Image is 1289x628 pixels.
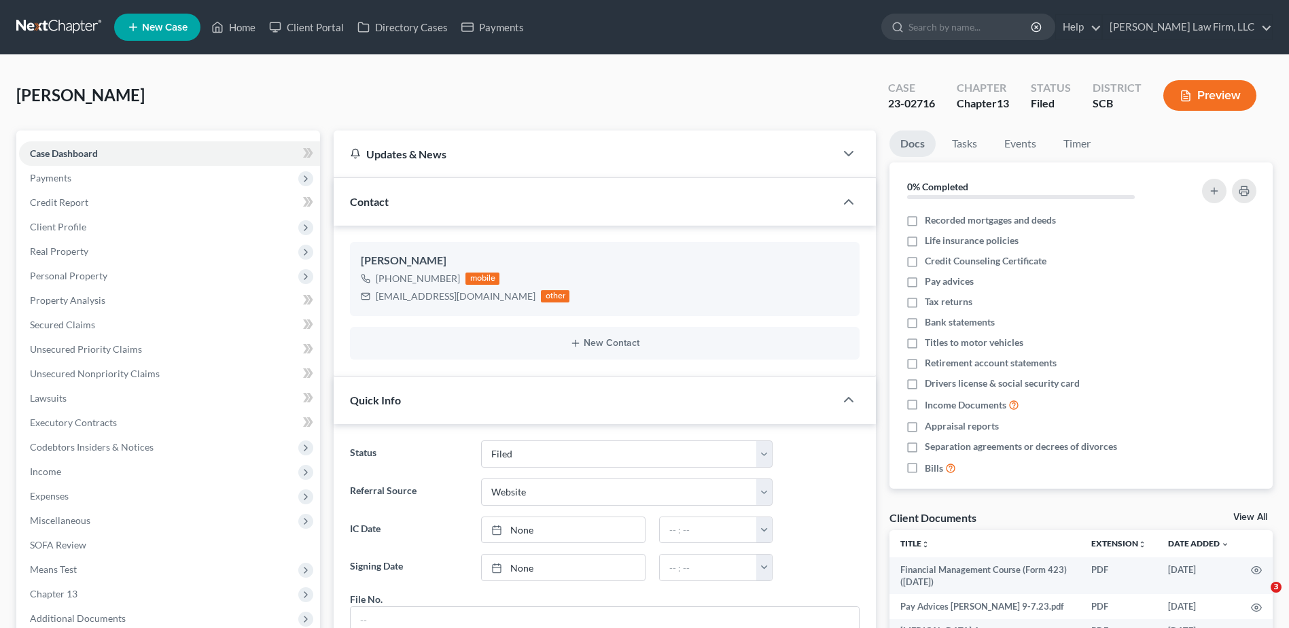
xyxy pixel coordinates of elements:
[1093,80,1142,96] div: District
[376,272,460,285] div: [PHONE_NUMBER]
[19,386,320,411] a: Lawsuits
[19,337,320,362] a: Unsecured Priority Claims
[997,97,1009,109] span: 13
[351,15,455,39] a: Directory Cases
[30,245,88,257] span: Real Property
[925,461,943,475] span: Bills
[1221,540,1229,548] i: expand_more
[1093,96,1142,111] div: SCB
[361,253,849,269] div: [PERSON_NAME]
[957,80,1009,96] div: Chapter
[1243,582,1275,614] iframe: Intercom live chat
[993,130,1047,157] a: Events
[941,130,988,157] a: Tasks
[30,147,98,159] span: Case Dashboard
[1163,80,1256,111] button: Preview
[925,440,1117,453] span: Separation agreements or decrees of divorces
[30,172,71,184] span: Payments
[19,288,320,313] a: Property Analysis
[1080,594,1157,618] td: PDF
[30,196,88,208] span: Credit Report
[19,411,320,435] a: Executory Contracts
[907,181,968,192] strong: 0% Completed
[343,554,474,581] label: Signing Date
[30,539,86,551] span: SOFA Review
[350,147,819,161] div: Updates & News
[925,398,1006,412] span: Income Documents
[1157,557,1240,595] td: [DATE]
[1091,538,1146,548] a: Extensionunfold_more
[888,80,935,96] div: Case
[262,15,351,39] a: Client Portal
[1031,80,1071,96] div: Status
[19,313,320,337] a: Secured Claims
[350,592,383,606] div: File No.
[361,338,849,349] button: New Contact
[925,377,1080,390] span: Drivers license & social security card
[30,588,77,599] span: Chapter 13
[30,294,105,306] span: Property Analysis
[957,96,1009,111] div: Chapter
[1271,582,1282,593] span: 3
[30,270,107,281] span: Personal Property
[908,14,1033,39] input: Search by name...
[921,540,930,548] i: unfold_more
[660,555,757,580] input: -- : --
[30,612,126,624] span: Additional Documents
[343,517,474,544] label: IC Date
[30,514,90,526] span: Miscellaneous
[1031,96,1071,111] div: Filed
[482,555,645,580] a: None
[30,417,117,428] span: Executory Contracts
[30,221,86,232] span: Client Profile
[465,273,499,285] div: mobile
[1080,557,1157,595] td: PDF
[900,538,930,548] a: Titleunfold_more
[30,563,77,575] span: Means Test
[30,368,160,379] span: Unsecured Nonpriority Claims
[343,440,474,468] label: Status
[343,478,474,506] label: Referral Source
[1103,15,1272,39] a: [PERSON_NAME] Law Firm, LLC
[1233,512,1267,522] a: View All
[30,490,69,502] span: Expenses
[889,130,936,157] a: Docs
[19,190,320,215] a: Credit Report
[925,213,1056,227] span: Recorded mortgages and deeds
[925,315,995,329] span: Bank statements
[888,96,935,111] div: 23-02716
[350,394,401,406] span: Quick Info
[19,533,320,557] a: SOFA Review
[1053,130,1101,157] a: Timer
[660,517,757,543] input: -- : --
[30,466,61,477] span: Income
[1168,538,1229,548] a: Date Added expand_more
[1056,15,1101,39] a: Help
[541,290,569,302] div: other
[16,85,145,105] span: [PERSON_NAME]
[925,234,1019,247] span: Life insurance policies
[1138,540,1146,548] i: unfold_more
[925,419,999,433] span: Appraisal reports
[925,275,974,288] span: Pay advices
[376,290,535,303] div: [EMAIL_ADDRESS][DOMAIN_NAME]
[19,362,320,386] a: Unsecured Nonpriority Claims
[30,343,142,355] span: Unsecured Priority Claims
[482,517,645,543] a: None
[889,557,1080,595] td: Financial Management Course (Form 423) ([DATE])
[19,141,320,166] a: Case Dashboard
[889,594,1080,618] td: Pay Advices [PERSON_NAME] 9-7.23.pdf
[925,336,1023,349] span: Titles to motor vehicles
[30,392,67,404] span: Lawsuits
[205,15,262,39] a: Home
[925,254,1046,268] span: Credit Counseling Certificate
[1157,594,1240,618] td: [DATE]
[30,319,95,330] span: Secured Claims
[30,441,154,453] span: Codebtors Insiders & Notices
[142,22,188,33] span: New Case
[350,195,389,208] span: Contact
[925,356,1057,370] span: Retirement account statements
[925,295,972,309] span: Tax returns
[455,15,531,39] a: Payments
[889,510,976,525] div: Client Documents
